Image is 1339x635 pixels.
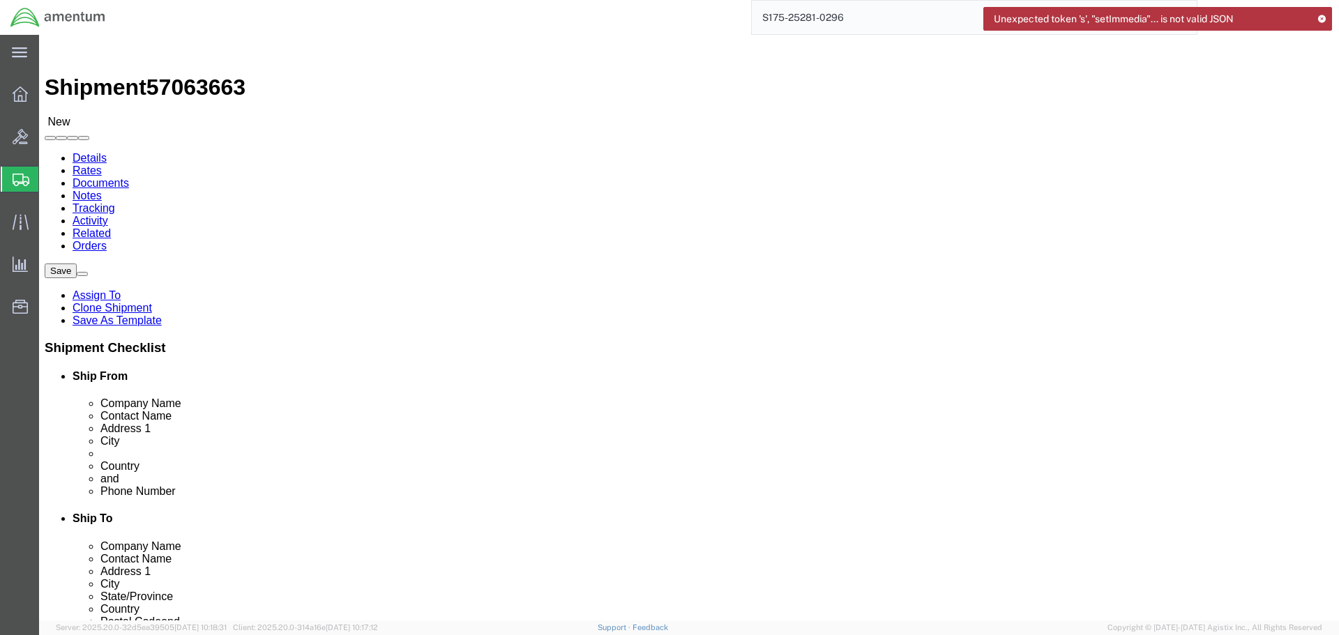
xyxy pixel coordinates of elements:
iframe: FS Legacy Container [39,35,1339,620]
span: [DATE] 10:17:12 [326,623,378,632]
span: [DATE] 10:18:31 [174,623,227,632]
span: Copyright © [DATE]-[DATE] Agistix Inc., All Rights Reserved [1107,622,1322,634]
span: Server: 2025.20.0-32d5ea39505 [56,623,227,632]
a: Feedback [633,623,668,632]
input: Search for shipment number, reference number [752,1,1176,34]
img: logo [10,7,106,28]
span: Client: 2025.20.0-314a16e [233,623,378,632]
a: Support [598,623,633,632]
span: Unexpected token 's', "setImmedia"... is not valid JSON [994,12,1234,26]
